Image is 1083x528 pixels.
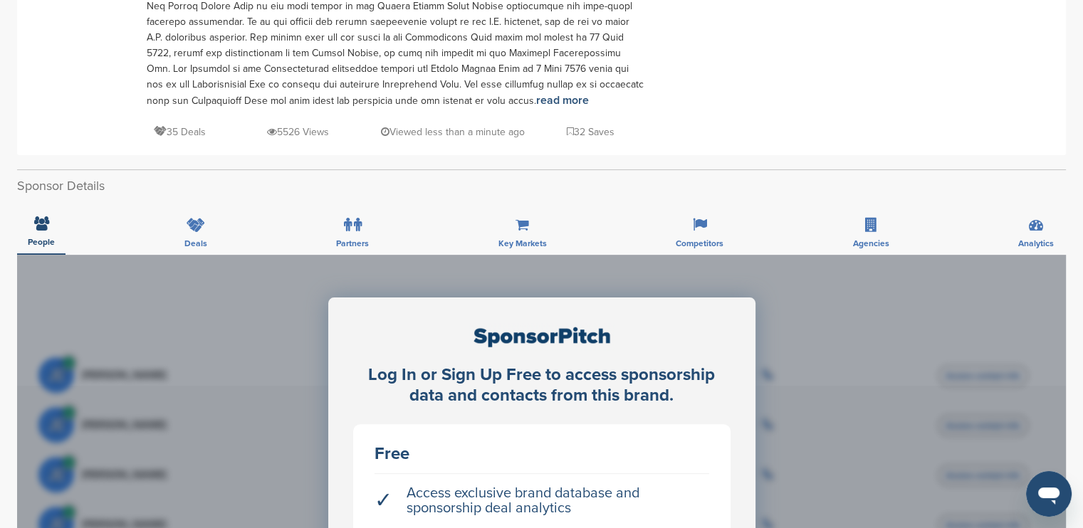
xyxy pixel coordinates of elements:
[375,445,709,463] div: Free
[676,239,723,248] span: Competitors
[17,176,1066,196] h2: Sponsor Details
[154,123,206,141] p: 35 Deals
[28,238,55,246] span: People
[536,93,589,107] a: read more
[375,493,392,508] span: ✓
[267,123,329,141] p: 5526 Views
[567,123,614,141] p: 32 Saves
[336,239,369,248] span: Partners
[1026,471,1072,517] iframe: Button to launch messaging window
[498,239,547,248] span: Key Markets
[853,239,889,248] span: Agencies
[375,479,709,523] li: Access exclusive brand database and sponsorship deal analytics
[381,123,525,141] p: Viewed less than a minute ago
[353,365,731,406] div: Log In or Sign Up Free to access sponsorship data and contacts from this brand.
[1018,239,1054,248] span: Analytics
[184,239,207,248] span: Deals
